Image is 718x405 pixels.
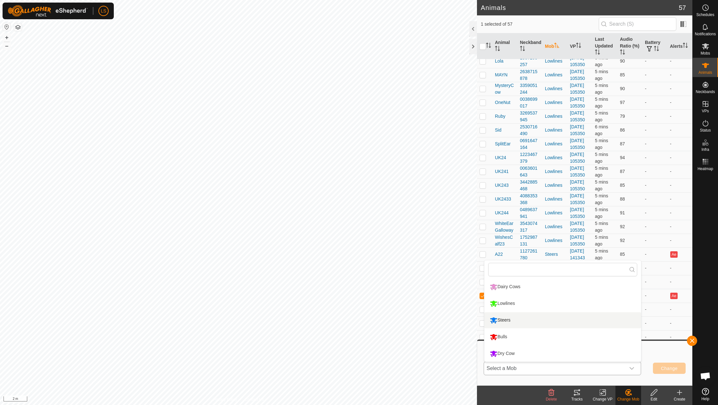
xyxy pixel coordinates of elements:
[642,303,667,316] td: -
[625,362,638,375] div: dropdown trigger
[642,234,667,247] td: -
[642,54,667,68] td: -
[667,33,692,59] th: Alerts
[701,397,709,401] span: Help
[14,23,22,31] button: Map Layers
[595,83,608,95] span: 8 Sep 2025 at 5:31 pm
[520,96,540,109] div: 0038699017
[642,206,667,220] td: -
[696,366,715,386] div: Open chat
[620,72,625,77] span: 85
[667,137,692,151] td: -
[545,168,565,175] div: Lowlines
[620,196,625,202] span: 88
[642,330,667,344] td: -
[520,179,540,192] div: 3442885468
[484,279,641,295] li: Dairy Cows
[520,220,540,234] div: 3543074317
[667,316,692,330] td: -
[570,83,585,95] a: [DATE] 105350
[667,396,692,402] div: Create
[495,58,503,65] span: Lola
[520,151,540,165] div: 1223467379
[595,179,608,191] span: 8 Sep 2025 at 5:32 pm
[620,141,625,146] span: 87
[576,44,581,49] p-sorticon: Activate to sort
[492,33,517,59] th: Animal
[545,99,565,106] div: Lowlines
[620,50,625,56] p-sorticon: Activate to sort
[488,332,509,342] div: Bulls
[667,96,692,109] td: -
[620,183,625,188] span: 85
[495,72,507,78] span: MAYN
[570,207,585,219] a: [DATE] 105350
[595,207,608,219] span: 8 Sep 2025 at 5:32 pm
[484,279,641,362] ul: Option List
[667,192,692,206] td: -
[484,346,641,362] li: Dry Cow
[698,71,712,74] span: Animals
[546,397,557,401] span: Delete
[570,235,585,246] a: [DATE] 105350
[642,289,667,303] td: -
[520,124,540,137] div: 2530716490
[486,44,491,49] p-sorticon: Activate to sort
[545,127,565,134] div: Lowlines
[679,3,686,13] span: 57
[481,21,599,28] span: 1 selected of 57
[520,234,540,247] div: 1752987131
[545,196,565,202] div: Lowlines
[667,275,692,289] td: -
[599,17,676,31] input: Search (S)
[488,281,522,292] div: Dairy Cows
[701,148,709,151] span: Infra
[570,138,585,150] a: [DATE] 105350
[495,47,500,52] p-sorticon: Activate to sort
[8,5,88,17] img: Gallagher Logo
[495,251,503,258] span: A22
[570,110,585,122] a: [DATE] 105350
[642,275,667,289] td: -
[488,298,516,309] div: Lowlines
[693,385,718,403] a: Help
[570,248,585,260] a: [DATE] 141343
[642,137,667,151] td: -
[213,397,237,402] a: Privacy Policy
[620,224,625,229] span: 92
[570,179,585,191] a: [DATE] 105350
[595,138,608,150] span: 8 Sep 2025 at 5:32 pm
[661,366,678,371] span: Change
[570,55,585,67] a: [DATE] 105350
[620,86,625,91] span: 90
[495,210,509,216] span: UK244
[545,113,565,120] div: Lowlines
[700,128,711,132] span: Status
[667,206,692,220] td: -
[545,251,565,258] div: Steers
[520,248,540,261] div: 1127261780
[667,330,692,344] td: -
[545,58,565,65] div: Lowlines
[484,312,641,328] li: Steers
[642,178,667,192] td: -
[545,237,565,244] div: Lowlines
[667,123,692,137] td: -
[564,396,590,402] div: Tracks
[520,82,540,96] div: 3359051244
[620,127,625,133] span: 86
[595,221,608,233] span: 8 Sep 2025 at 5:31 pm
[554,44,559,49] p-sorticon: Activate to sort
[642,68,667,82] td: -
[545,223,565,230] div: Lowlines
[667,68,692,82] td: -
[642,33,667,59] th: Battery
[642,123,667,137] td: -
[595,110,608,122] span: 8 Sep 2025 at 5:31 pm
[520,55,540,68] div: 1507295257
[520,137,540,151] div: 0691647164
[495,234,515,247] span: WishesCalf23
[595,69,608,81] span: 8 Sep 2025 at 5:31 pm
[667,178,692,192] td: -
[670,293,677,299] button: Ae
